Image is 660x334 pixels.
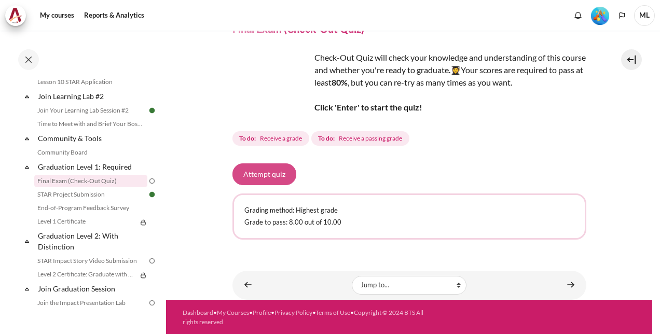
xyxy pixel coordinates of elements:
[22,284,32,294] span: Collapse
[22,91,32,102] span: Collapse
[147,176,157,186] img: To do
[253,309,271,316] a: Profile
[34,146,147,159] a: Community Board
[332,77,341,87] strong: 80
[614,8,630,23] button: Languages
[34,104,147,117] a: Join Your Learning Lab Session #2
[339,134,402,143] span: Receive a passing grade
[36,160,147,174] a: Graduation Level 1: Required
[314,102,422,112] strong: Click 'Enter' to start the quiz!
[183,309,213,316] a: Dashboard
[5,5,31,26] a: Architeck Architeck
[36,89,147,103] a: Join Learning Lab #2
[634,5,655,26] a: User menu
[36,5,78,26] a: My courses
[34,202,147,214] a: End-of-Program Feedback Survey
[232,129,411,148] div: Completion requirements for Final Exam (Check-Out Quiz)
[260,134,302,143] span: Receive a grade
[80,5,148,26] a: Reports & Analytics
[318,134,335,143] strong: To do:
[147,298,157,308] img: To do
[22,236,32,246] span: Collapse
[36,282,147,296] a: Join Graduation Session
[8,8,23,23] img: Architeck
[147,190,157,199] img: Done
[591,7,609,25] img: Level #5
[239,134,256,143] strong: To do:
[34,188,147,201] a: STAR Project Submission
[232,51,586,114] p: Check-Out Quiz will check your knowledge and understanding of this course and whether you're read...
[570,8,586,23] div: Show notification window with no new notifications
[217,309,249,316] a: My Courses
[34,76,147,88] a: Lesson 10 STAR Application
[274,309,312,316] a: Privacy Policy
[22,133,32,144] span: Collapse
[147,256,157,266] img: To do
[34,175,147,187] a: Final Exam (Check-Out Quiz)
[183,309,423,326] a: Copyright © 2024 BTS All rights reserved
[36,131,147,145] a: Community & Tools
[34,255,147,267] a: STAR Impact Story Video Submission
[560,275,581,295] a: STAR Project Submission ►
[34,268,137,281] a: Level 2 Certificate: Graduate with Distinction
[315,309,350,316] a: Terms of Use
[34,118,147,130] a: Time to Meet with and Brief Your Boss #2
[34,215,137,228] a: Level 1 Certificate
[232,163,296,185] button: Attempt quiz
[238,275,258,295] a: ◄ Community Board
[244,217,574,228] p: Grade to pass: 8.00 out of 10.00
[22,162,32,172] span: Collapse
[183,308,426,327] div: • • • • •
[244,205,574,216] p: Grading method: Highest grade
[232,51,310,129] img: tfrg
[36,229,147,254] a: Graduation Level 2: With Distinction
[34,297,147,309] a: Join the Impact Presentation Lab
[634,5,655,26] span: ML
[341,77,348,87] strong: %
[587,6,613,25] a: Level #5
[591,6,609,25] div: Level #5
[147,106,157,115] img: Done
